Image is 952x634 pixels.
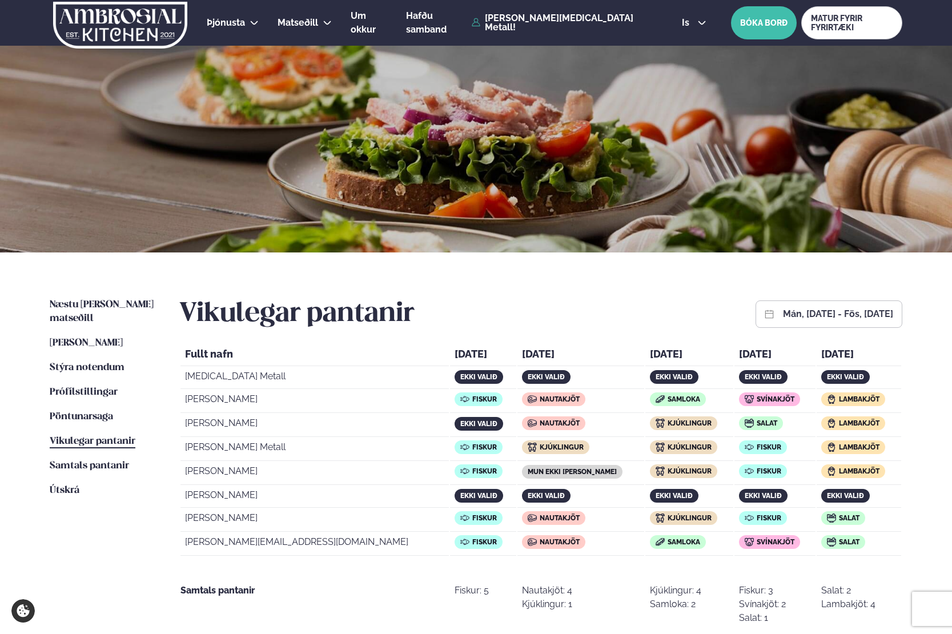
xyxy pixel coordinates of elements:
[673,18,716,27] button: is
[207,17,245,28] span: Þjónusta
[50,336,123,350] a: [PERSON_NAME]
[528,537,537,547] img: icon img
[745,467,754,476] img: icon img
[50,361,124,375] a: Stýra notendum
[528,443,537,452] img: icon img
[180,585,255,596] strong: Samtals pantanir
[839,538,859,546] span: Salat
[739,584,786,597] div: Fiskur: 3
[668,395,700,403] span: Samloka
[460,492,497,500] span: ekki valið
[180,509,449,532] td: [PERSON_NAME]
[827,537,836,547] img: icon img
[745,513,754,523] img: icon img
[278,17,318,28] span: Matseðill
[656,373,693,381] span: ekki valið
[540,443,584,451] span: Kjúklingur
[472,14,655,32] a: [PERSON_NAME][MEDICAL_DATA] Metall!
[180,414,449,437] td: [PERSON_NAME]
[745,373,782,381] span: ekki valið
[52,2,188,49] img: logo
[757,538,794,546] span: Svínakjöt
[528,373,565,381] span: ekki valið
[180,367,449,389] td: [MEDICAL_DATA] Metall
[827,419,836,428] img: icon img
[50,363,124,372] span: Stýra notendum
[839,395,879,403] span: Lambakjöt
[472,395,497,403] span: Fiskur
[522,597,572,611] div: Kjúklingur: 1
[757,443,781,451] span: Fiskur
[734,345,816,366] th: [DATE]
[827,395,836,404] img: icon img
[460,467,469,476] img: icon img
[50,298,156,326] a: Næstu [PERSON_NAME] matseðill
[801,6,902,39] a: MATUR FYRIR FYRIRTÆKI
[745,395,754,404] img: icon img
[821,597,875,611] div: Lambakjöt: 4
[656,443,665,452] img: icon img
[540,395,580,403] span: Nautakjöt
[540,514,580,522] span: Nautakjöt
[757,395,794,403] span: Svínakjöt
[757,514,781,522] span: Fiskur
[180,345,449,366] th: Fullt nafn
[827,443,836,452] img: icon img
[540,419,580,427] span: Nautakjöt
[50,387,118,397] span: Prófílstillingar
[783,310,893,319] button: mán, [DATE] - fös, [DATE]
[207,16,245,30] a: Þjónusta
[668,443,712,451] span: Kjúklingur
[460,537,469,547] img: icon img
[472,467,497,475] span: Fiskur
[50,461,129,471] span: Samtals pantanir
[839,443,879,451] span: Lambakjöt
[528,492,565,500] span: ekki valið
[656,467,665,476] img: icon img
[460,420,497,428] span: ekki valið
[827,467,836,476] img: icon img
[528,395,537,404] img: icon img
[650,584,701,597] div: Kjúklingur: 4
[472,443,497,451] span: Fiskur
[180,486,449,508] td: [PERSON_NAME]
[668,514,712,522] span: Kjúklingur
[517,345,644,366] th: [DATE]
[50,386,118,399] a: Prófílstillingar
[50,338,123,348] span: [PERSON_NAME]
[757,419,777,427] span: Salat
[50,459,129,473] a: Samtals pantanir
[745,537,754,547] img: icon img
[351,9,387,37] a: Um okkur
[839,514,859,522] span: Salat
[406,10,447,35] span: Hafðu samband
[745,492,782,500] span: ekki valið
[522,584,572,597] div: Nautakjöt: 4
[460,513,469,523] img: icon img
[656,513,665,523] img: icon img
[180,533,449,556] td: [PERSON_NAME][EMAIL_ADDRESS][DOMAIN_NAME]
[540,538,580,546] span: Nautakjöt
[827,513,836,523] img: icon img
[745,443,754,452] img: icon img
[656,538,665,546] img: icon img
[817,345,901,366] th: [DATE]
[645,345,734,366] th: [DATE]
[757,467,781,475] span: Fiskur
[656,419,665,428] img: icon img
[180,438,449,461] td: [PERSON_NAME] Metall
[278,16,318,30] a: Matseðill
[827,373,864,381] span: ekki valið
[460,395,469,404] img: icon img
[50,435,135,448] a: Vikulegar pantanir
[460,443,469,452] img: icon img
[839,419,879,427] span: Lambakjöt
[668,538,700,546] span: Samloka
[731,6,797,39] button: BÓKA BORÐ
[821,584,875,597] div: Salat: 2
[656,492,693,500] span: ekki valið
[50,410,113,424] a: Pöntunarsaga
[739,611,786,625] div: Salat: 1
[839,467,879,475] span: Lambakjöt
[50,485,79,495] span: Útskrá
